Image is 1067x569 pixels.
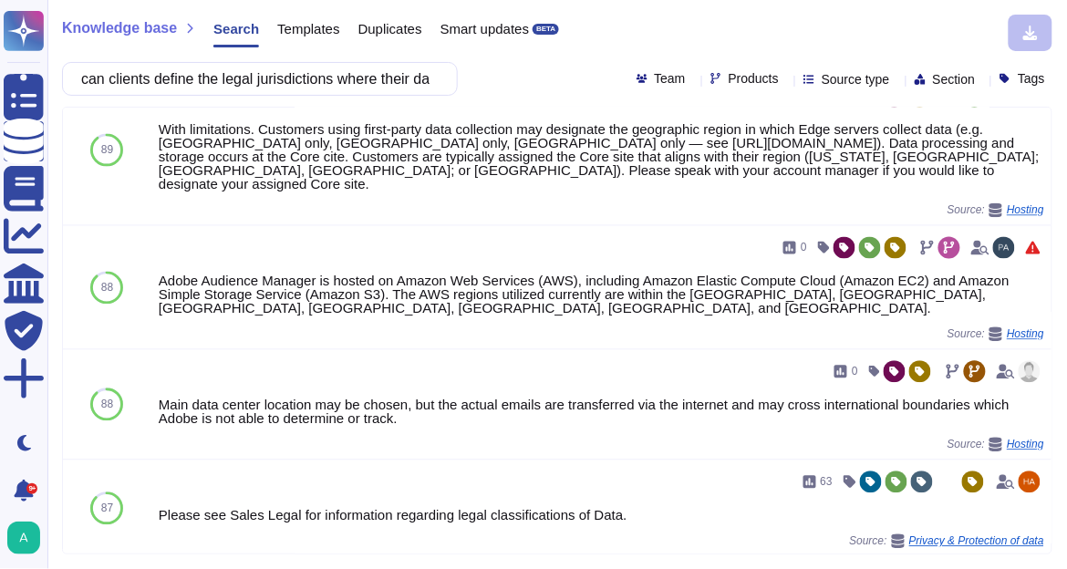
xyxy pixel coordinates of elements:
span: Templates [277,22,339,36]
span: 88 [101,283,113,294]
img: user [993,237,1015,259]
span: Privacy & Protection of data [909,536,1044,547]
span: 88 [101,399,113,410]
span: 63 [821,477,833,488]
div: Adobe Audience Manager is hosted on Amazon Web Services (AWS), including Amazon Elastic Compute C... [159,274,1044,316]
span: Smart updates [440,22,530,36]
span: 0 [801,243,807,253]
span: Source: [948,438,1044,452]
div: Please see Sales Legal for information regarding legal classifications of Data. [159,509,1044,522]
span: Hosting [1007,440,1044,450]
img: user [1019,361,1041,383]
span: 0 [852,367,858,378]
img: user [1019,471,1041,493]
span: Source type [822,73,890,86]
button: user [4,518,53,558]
span: 87 [101,503,113,514]
span: Section [933,73,976,86]
div: Main data center location may be chosen, but the actual emails are transferred via the internet a... [159,398,1044,426]
div: With limitations. Customers using first-party data collection may designate the geographic region... [159,123,1044,191]
span: Knowledge base [62,21,177,36]
span: Source: [948,327,1044,342]
img: user [7,522,40,554]
span: Hosting [1007,205,1044,216]
div: 9+ [26,483,37,494]
div: BETA [533,24,559,35]
span: Duplicates [358,22,422,36]
span: Source: [850,534,1044,549]
span: 89 [101,145,113,156]
span: Products [729,72,779,85]
span: Tags [1018,72,1045,85]
span: Source: [948,203,1044,218]
span: Team [655,72,686,85]
span: Search [213,22,259,36]
input: Search a question or template... [72,63,439,95]
span: Hosting [1007,329,1044,340]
